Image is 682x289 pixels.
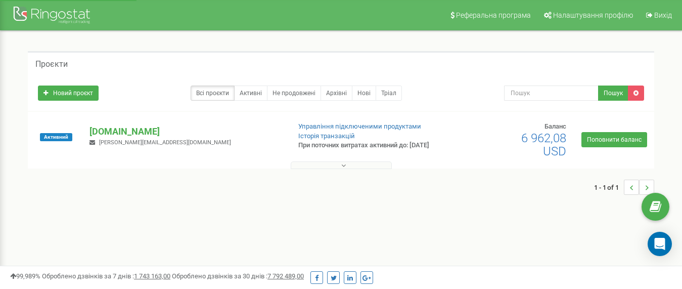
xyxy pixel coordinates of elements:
[594,170,654,205] nav: ...
[298,141,438,150] p: При поточних витратах активний до: [DATE]
[594,180,624,195] span: 1 - 1 of 1
[298,132,355,140] a: Історія транзакцій
[298,122,421,130] a: Управління підключеними продуктами
[134,272,170,280] u: 1 743 163,00
[456,11,531,19] span: Реферальна програма
[504,86,599,101] input: Пошук
[10,272,40,280] span: 99,989%
[352,86,376,101] a: Нові
[654,11,672,19] span: Вихід
[321,86,352,101] a: Архівні
[544,122,566,130] span: Баланс
[191,86,235,101] a: Всі проєкти
[234,86,267,101] a: Активні
[35,60,68,69] h5: Проєкти
[99,139,231,146] span: [PERSON_NAME][EMAIL_ADDRESS][DOMAIN_NAME]
[376,86,402,101] a: Тріал
[172,272,304,280] span: Оброблено дзвінків за 30 днів :
[553,11,633,19] span: Налаштування профілю
[521,131,566,158] span: 6 962,08 USD
[267,272,304,280] u: 7 792 489,00
[42,272,170,280] span: Оброблено дзвінків за 7 днів :
[267,86,321,101] a: Не продовжені
[648,232,672,256] div: Open Intercom Messenger
[38,86,99,101] a: Новий проєкт
[40,133,72,141] span: Активний
[581,132,647,147] a: Поповнити баланс
[89,125,282,138] p: [DOMAIN_NAME]
[598,86,628,101] button: Пошук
